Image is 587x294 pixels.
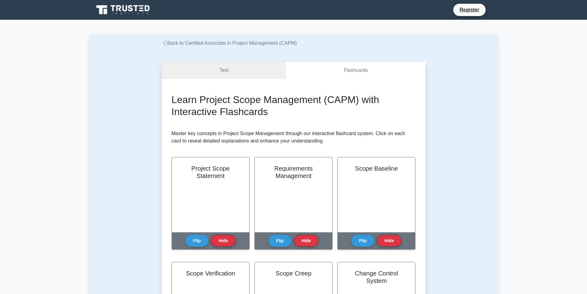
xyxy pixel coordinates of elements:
[345,270,408,284] h2: Change Control System
[172,130,416,145] p: Master key concepts in Project Scope Management through our interactive flashcard system. Click o...
[286,62,425,79] a: Flashcards
[162,40,297,46] a: Back to Certified Associate in Project Management (CAPM)
[162,62,286,79] a: Test
[179,165,242,180] h2: Project Scope Statement
[351,235,374,247] button: Flip
[179,270,242,277] h2: Scope Verification
[456,6,483,14] a: Register
[185,235,209,247] button: Flip
[262,270,325,277] h2: Scope Creep
[262,165,325,180] h2: Requirements Management
[172,94,416,118] h2: Learn Project Scope Management (CAPM) with Interactive Flashcards
[294,235,319,247] button: Hide
[211,235,235,247] button: Hide
[345,165,408,172] h2: Scope Baseline
[377,235,402,247] button: Hide
[268,235,291,247] button: Flip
